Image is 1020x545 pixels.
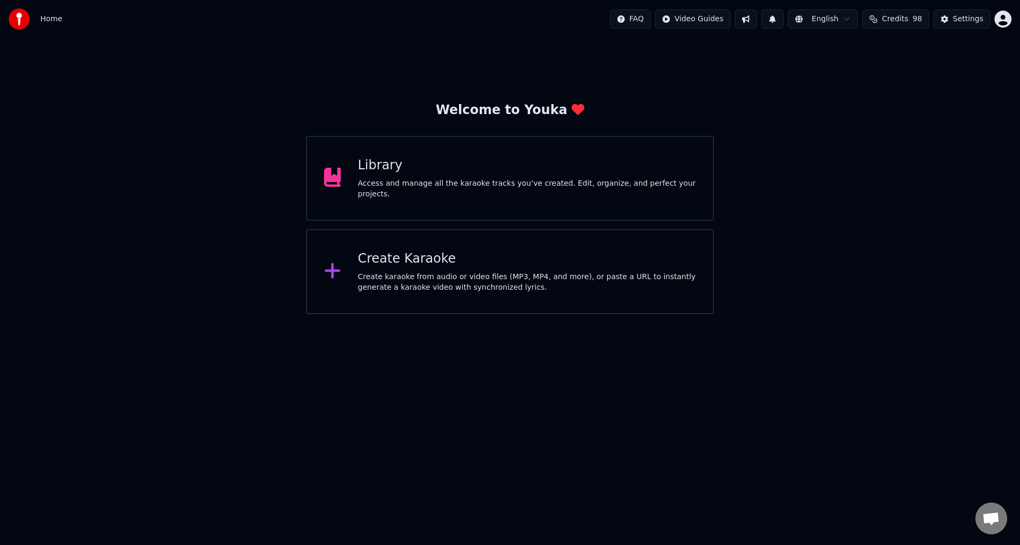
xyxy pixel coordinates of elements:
div: Create Karaoke [358,250,696,267]
div: Create karaoke from audio or video files (MP3, MP4, and more), or paste a URL to instantly genera... [358,272,696,293]
button: Video Guides [655,10,730,29]
img: youka [8,8,30,30]
span: Home [40,14,62,24]
span: 98 [913,14,922,24]
div: Welcome to Youka [436,102,584,119]
button: Settings [933,10,990,29]
span: Credits [882,14,908,24]
button: Credits98 [862,10,929,29]
button: FAQ [610,10,651,29]
div: Settings [953,14,983,24]
div: Library [358,157,696,174]
div: Access and manage all the karaoke tracks you’ve created. Edit, organize, and perfect your projects. [358,178,696,200]
nav: breadcrumb [40,14,62,24]
div: Open chat [975,503,1007,534]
